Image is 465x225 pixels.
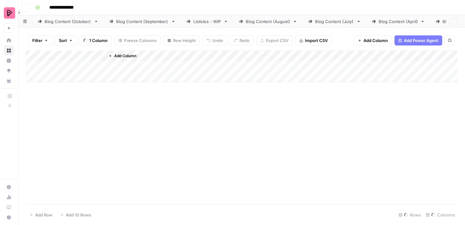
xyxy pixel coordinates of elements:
[423,210,457,220] div: Columns
[4,7,15,19] img: Preply Logo
[181,15,233,28] a: Listicles - WIP
[239,37,250,44] span: Redo
[202,35,227,46] button: Undo
[4,56,14,66] a: Insights
[32,37,42,44] span: Filter
[246,18,290,25] div: Blog Content (August)
[379,18,418,25] div: Blog Content (April)
[305,37,328,44] span: Import CSV
[104,15,181,28] a: Blog Content (September)
[55,35,77,46] button: Sort
[56,210,95,220] button: Add 10 Rows
[396,210,423,220] div: Rows
[4,66,14,76] a: Opportunities
[4,212,14,222] button: Help + Support
[116,18,169,25] div: Blog Content (September)
[303,15,366,28] a: Blog Content (July)
[366,15,430,28] a: Blog Content (April)
[404,37,438,44] span: Add Power Agent
[233,15,303,28] a: Blog Content (August)
[28,35,52,46] button: Filter
[193,18,221,25] div: Listicles - WIP
[35,212,53,218] span: Add Row
[106,52,139,60] button: Add Column
[114,53,136,59] span: Add Column
[256,35,293,46] button: Export CSV
[173,37,196,44] span: Row Height
[4,76,14,86] a: Your Data
[315,18,354,25] div: Blog Content (July)
[124,37,157,44] span: Freeze Columns
[32,15,104,28] a: Blog Content (October)
[4,192,14,202] a: Usage
[79,35,112,46] button: 1 Column
[212,37,223,44] span: Undo
[114,35,161,46] button: Freeze Columns
[66,212,91,218] span: Add 10 Rows
[230,35,254,46] button: Redo
[4,202,14,212] a: Learning Hub
[59,37,67,44] span: Sort
[295,35,332,46] button: Import CSV
[4,46,14,56] a: Browse
[89,37,108,44] span: 1 Column
[4,182,14,192] a: Settings
[4,5,14,21] button: Workspace: Preply
[45,18,91,25] div: Blog Content (October)
[163,35,200,46] button: Row Height
[394,35,442,46] button: Add Power Agent
[354,35,392,46] button: Add Column
[4,35,14,46] a: Home
[363,37,388,44] span: Add Column
[26,210,56,220] button: Add Row
[266,37,288,44] span: Export CSV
